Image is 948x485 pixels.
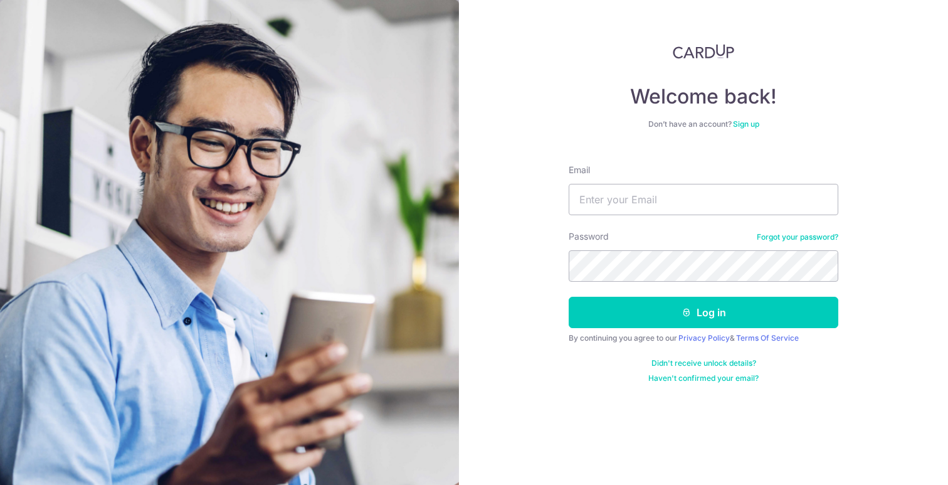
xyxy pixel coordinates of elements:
[733,119,759,129] a: Sign up
[569,297,838,328] button: Log in
[569,84,838,109] h4: Welcome back!
[569,119,838,129] div: Don’t have an account?
[673,44,734,59] img: CardUp Logo
[569,164,590,176] label: Email
[678,333,730,343] a: Privacy Policy
[648,373,759,383] a: Haven't confirmed your email?
[736,333,799,343] a: Terms Of Service
[569,184,838,215] input: Enter your Email
[651,358,756,368] a: Didn't receive unlock details?
[569,230,609,243] label: Password
[757,232,838,242] a: Forgot your password?
[569,333,838,343] div: By continuing you agree to our &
